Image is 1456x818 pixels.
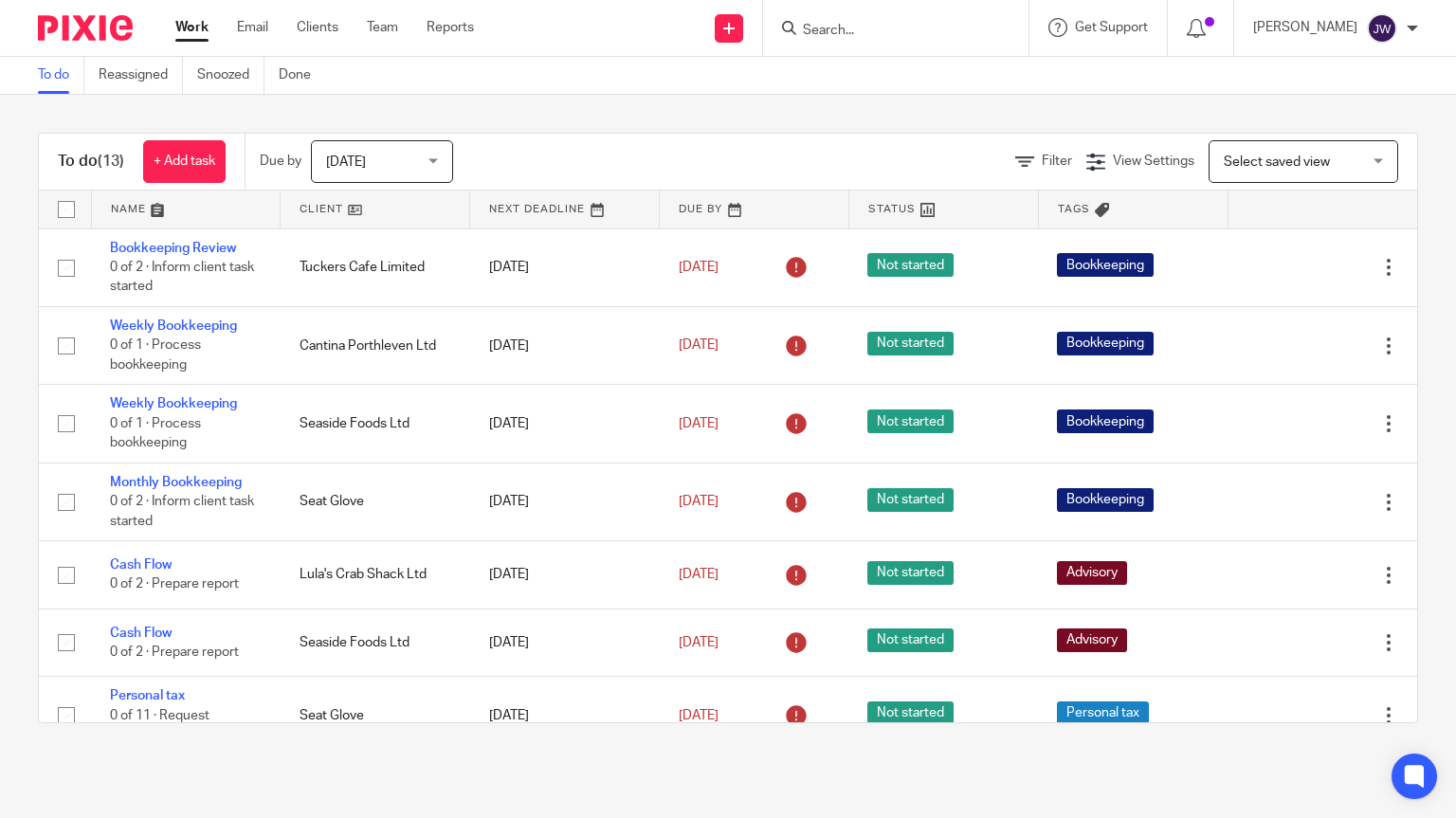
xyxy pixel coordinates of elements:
[281,228,470,306] td: Tuckers Cafe Limited
[175,18,209,37] a: Work
[326,155,366,169] span: [DATE]
[427,18,474,37] a: Reports
[867,409,954,433] span: Not started
[1058,204,1090,214] span: Tags
[470,609,660,676] td: [DATE]
[281,609,470,676] td: Seaside Foods Ltd
[679,568,719,581] span: [DATE]
[801,23,972,40] input: Search
[281,306,470,384] td: Cantina Porthleven Ltd
[679,339,719,353] span: [DATE]
[110,627,172,640] a: Cash Flow
[1057,409,1154,433] span: Bookkeeping
[470,385,660,463] td: [DATE]
[197,57,264,94] a: Snoozed
[1057,488,1154,512] span: Bookkeeping
[1113,155,1194,168] span: View Settings
[297,18,338,37] a: Clients
[260,152,301,171] p: Due by
[237,18,268,37] a: Email
[1075,21,1148,34] span: Get Support
[38,57,84,94] a: To do
[110,645,239,659] span: 0 of 2 · Prepare report
[867,561,954,585] span: Not started
[679,261,719,274] span: [DATE]
[281,463,470,540] td: Seat Glove
[367,18,398,37] a: Team
[110,339,201,373] span: 0 of 1 · Process bookkeeping
[99,57,183,94] a: Reassigned
[110,495,254,528] span: 0 of 2 · Inform client task started
[1057,332,1154,355] span: Bookkeeping
[1042,155,1072,168] span: Filter
[1057,701,1149,725] span: Personal tax
[867,332,954,355] span: Not started
[1224,155,1330,169] span: Select saved view
[110,242,236,255] a: Bookkeeping Review
[470,228,660,306] td: [DATE]
[110,558,172,572] a: Cash Flow
[281,677,470,754] td: Seat Glove
[679,417,719,430] span: [DATE]
[38,15,133,41] img: Pixie
[1057,628,1127,652] span: Advisory
[110,476,242,489] a: Monthly Bookkeeping
[110,319,237,333] a: Weekly Bookkeeping
[1253,18,1357,37] p: [PERSON_NAME]
[110,709,209,742] span: 0 of 11 · Request information
[1057,253,1154,277] span: Bookkeeping
[679,636,719,649] span: [DATE]
[110,397,237,410] a: Weekly Bookkeeping
[110,261,254,294] span: 0 of 2 · Inform client task started
[58,152,124,172] h1: To do
[679,709,719,722] span: [DATE]
[470,306,660,384] td: [DATE]
[1367,13,1397,44] img: svg%3E
[867,628,954,652] span: Not started
[279,57,325,94] a: Done
[110,578,239,591] span: 0 of 2 · Prepare report
[867,253,954,277] span: Not started
[470,541,660,609] td: [DATE]
[470,463,660,540] td: [DATE]
[679,495,719,508] span: [DATE]
[1057,561,1127,585] span: Advisory
[110,417,201,450] span: 0 of 1 · Process bookkeeping
[470,677,660,754] td: [DATE]
[281,541,470,609] td: Lula's Crab Shack Ltd
[867,701,954,725] span: Not started
[110,689,185,702] a: Personal tax
[98,154,124,169] span: (13)
[867,488,954,512] span: Not started
[143,140,226,183] a: + Add task
[281,385,470,463] td: Seaside Foods Ltd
